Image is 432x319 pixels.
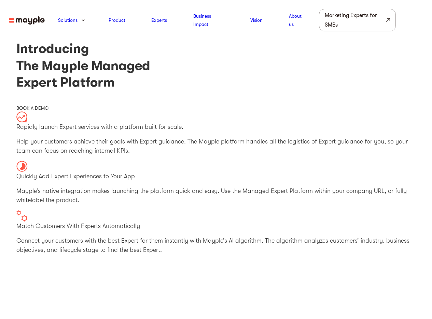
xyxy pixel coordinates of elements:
p: Match Customers With Experts Automatically [16,222,416,231]
div: BOOK A DEMO [16,105,416,111]
p: Help your customers achieve their goals with Expert guidance. The Mayple platform handles all the... [16,137,416,155]
img: mayple-logo [9,16,45,25]
h1: Introducing The Mayple Managed Expert Platform [16,40,416,91]
img: arrow-down [82,19,85,21]
p: Mayple’s native integration makes launching the platform quick and easy. Use the Managed Expert P... [16,186,416,205]
a: Product [109,16,125,24]
a: Experts [151,16,167,24]
a: Vision [250,16,263,24]
p: Connect your customers with the best Expert for them instantly with Mayple’s AI algorithm. The al... [16,236,416,255]
a: Solutions [58,16,78,24]
a: Marketing Experts for SMBs [319,9,396,31]
div: Marketing Experts for SMBs [325,11,385,30]
p: Rapidly launch Expert services with a platform built for scale. [16,122,416,132]
a: Business Impact [193,12,224,28]
p: Quickly Add Expert Experiences to Your App [16,172,416,181]
a: About us [289,12,306,28]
